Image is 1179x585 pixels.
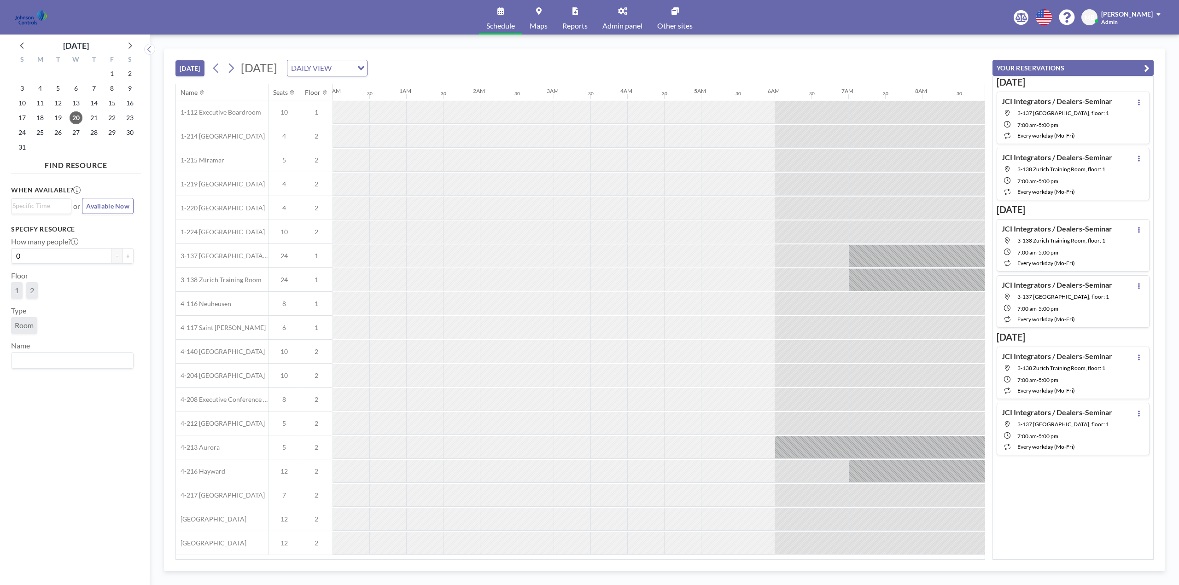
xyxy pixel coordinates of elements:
[915,87,927,94] div: 8AM
[268,371,300,380] span: 10
[300,156,333,164] span: 2
[268,491,300,499] span: 7
[1101,10,1153,18] span: [PERSON_NAME]
[809,91,815,97] div: 30
[12,199,71,213] div: Search for option
[16,141,29,154] span: Sunday, August 31, 2025
[175,60,204,76] button: [DATE]
[11,237,78,246] label: How many people?
[883,91,888,97] div: 30
[1039,376,1058,383] span: 5:00 PM
[1017,166,1105,173] span: 3-138 Zurich Training Room, floor: 1
[997,204,1150,215] h3: [DATE]
[82,198,134,214] button: Available Now
[105,82,118,95] span: Friday, August 8, 2025
[13,54,31,66] div: S
[1037,376,1039,383] span: -
[31,54,49,66] div: M
[85,54,103,66] div: T
[268,228,300,236] span: 10
[176,108,261,116] span: 1-112 Executive Boardroom
[1039,178,1058,185] span: 5:00 PM
[11,157,141,170] h4: FIND RESOURCE
[1002,153,1112,162] h4: JCI Integrators / Dealers-Seminar
[34,97,47,110] span: Monday, August 11, 2025
[602,22,642,29] span: Admin panel
[1039,122,1058,128] span: 5:00 PM
[957,91,962,97] div: 30
[1037,178,1039,185] span: -
[1017,178,1037,185] span: 7:00 AM
[176,276,262,284] span: 3-138 Zurich Training Room
[514,91,520,97] div: 30
[16,126,29,139] span: Sunday, August 24, 2025
[105,111,118,124] span: Friday, August 22, 2025
[176,204,265,212] span: 1-220 [GEOGRAPHIC_DATA]
[1101,18,1118,25] span: Admin
[176,300,231,308] span: 4-116 Neuheusen
[12,354,128,366] input: Search for option
[176,491,265,499] span: 4-217 [GEOGRAPHIC_DATA]
[486,22,515,29] span: Schedule
[1002,280,1112,290] h4: JCI Integrators / Dealers-Seminar
[15,286,19,295] span: 1
[176,132,265,140] span: 1-214 [GEOGRAPHIC_DATA]
[1017,122,1037,128] span: 7:00 AM
[300,371,333,380] span: 2
[1039,305,1058,312] span: 5:00 PM
[588,91,594,97] div: 30
[300,443,333,452] span: 2
[15,8,47,27] img: organization-logo
[268,539,300,547] span: 12
[300,108,333,116] span: 1
[1017,260,1075,266] span: every workday (Mo-Fri)
[176,419,265,428] span: 4-212 [GEOGRAPHIC_DATA]
[268,180,300,188] span: 4
[16,82,29,95] span: Sunday, August 3, 2025
[300,515,333,523] span: 2
[300,348,333,356] span: 2
[300,300,333,308] span: 1
[176,395,268,404] span: 4-208 Executive Conference Room
[11,225,134,233] h3: Specify resource
[300,276,333,284] span: 1
[52,82,64,95] span: Tuesday, August 5, 2025
[176,515,246,523] span: [GEOGRAPHIC_DATA]
[1002,408,1112,417] h4: JCI Integrators / Dealers-Seminar
[176,156,224,164] span: 1-215 Miramar
[12,201,66,211] input: Search for option
[176,228,265,236] span: 1-224 [GEOGRAPHIC_DATA]
[70,126,82,139] span: Wednesday, August 27, 2025
[1017,293,1109,300] span: 3-137 Riyadh Training Room, floor: 1
[326,87,341,94] div: 12AM
[1037,249,1039,256] span: -
[123,82,136,95] span: Saturday, August 9, 2025
[473,87,485,94] div: 2AM
[70,97,82,110] span: Wednesday, August 13, 2025
[52,126,64,139] span: Tuesday, August 26, 2025
[300,395,333,404] span: 2
[1017,132,1075,139] span: every workday (Mo-Fri)
[1017,443,1075,450] span: every workday (Mo-Fri)
[176,324,266,332] span: 4-117 Saint [PERSON_NAME]
[268,443,300,452] span: 5
[176,443,220,452] span: 4-213 Aurora
[86,202,129,210] span: Available Now
[16,97,29,110] span: Sunday, August 10, 2025
[121,54,139,66] div: S
[1017,421,1109,428] span: 3-137 Riyadh Training Room, floor: 1
[176,348,265,356] span: 4-140 [GEOGRAPHIC_DATA]
[16,111,29,124] span: Sunday, August 17, 2025
[176,252,268,260] span: 3-137 [GEOGRAPHIC_DATA] Training Room
[662,91,667,97] div: 30
[1037,305,1039,312] span: -
[268,252,300,260] span: 24
[367,91,373,97] div: 30
[70,82,82,95] span: Wednesday, August 6, 2025
[241,61,277,75] span: [DATE]
[123,97,136,110] span: Saturday, August 16, 2025
[268,395,300,404] span: 8
[1039,249,1058,256] span: 5:00 PM
[841,87,853,94] div: 7AM
[1017,433,1037,440] span: 7:00 AM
